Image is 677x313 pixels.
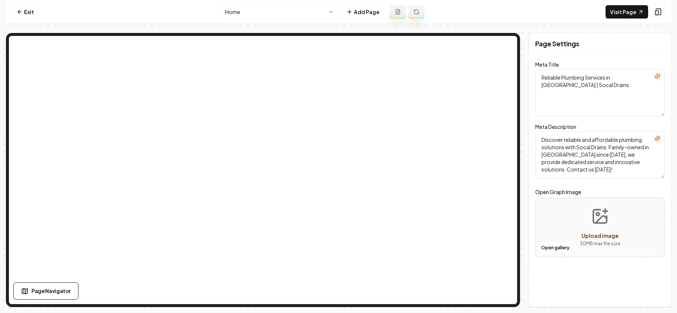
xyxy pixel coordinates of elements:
label: Open Graph Image [535,187,665,196]
a: Visit Page [606,5,648,19]
button: Regenerate page [409,5,424,19]
button: Add Page [342,5,384,19]
p: 30 MB max file size [580,240,620,247]
button: Add admin page prompt [390,5,406,19]
button: Open gallery [539,242,572,254]
span: Page Navigator [31,287,71,295]
a: Exit [12,5,39,19]
label: Meta Description [535,123,576,130]
label: Meta Title [535,61,559,68]
button: Upload image [574,202,626,253]
h2: Page Settings [535,39,579,49]
span: Upload image [582,232,619,239]
button: Page Navigator [13,282,78,300]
